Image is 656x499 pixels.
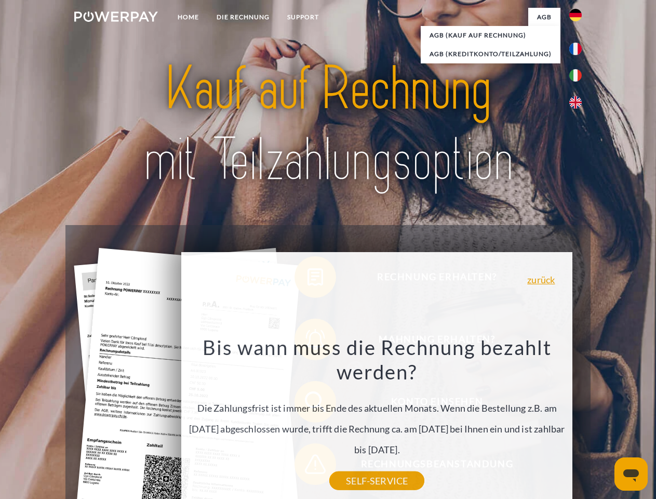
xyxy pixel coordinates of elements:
[569,69,582,82] img: it
[569,43,582,55] img: fr
[329,471,424,490] a: SELF-SERVICE
[527,275,555,284] a: zurück
[421,26,560,45] a: AGB (Kauf auf Rechnung)
[421,45,560,63] a: AGB (Kreditkonto/Teilzahlung)
[569,9,582,21] img: de
[74,11,158,22] img: logo-powerpay-white.svg
[99,50,557,199] img: title-powerpay_de.svg
[169,8,208,27] a: Home
[569,96,582,109] img: en
[188,335,567,481] div: Die Zahlungsfrist ist immer bis Ende des aktuellen Monats. Wenn die Bestellung z.B. am [DATE] abg...
[188,335,567,385] h3: Bis wann muss die Rechnung bezahlt werden?
[278,8,328,27] a: SUPPORT
[208,8,278,27] a: DIE RECHNUNG
[528,8,560,27] a: agb
[614,457,648,491] iframe: Schaltfläche zum Öffnen des Messaging-Fensters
